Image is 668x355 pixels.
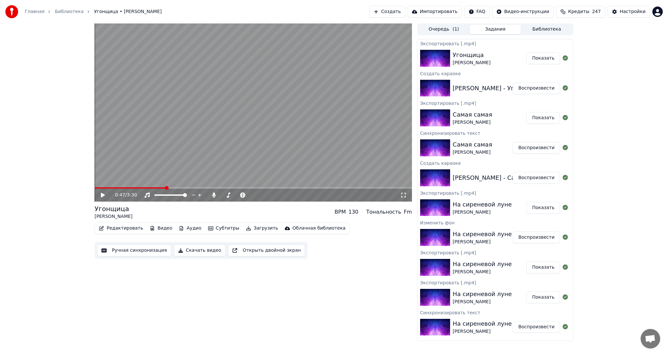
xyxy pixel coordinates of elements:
[470,25,521,34] button: Задания
[453,119,492,126] div: [PERSON_NAME]
[513,321,560,333] button: Воспроизвести
[526,52,560,64] button: Показать
[96,224,146,233] button: Редактировать
[568,8,589,15] span: Кредиты
[97,245,171,256] button: Ручная синхронизация
[366,208,401,216] div: Тональность
[348,208,358,216] div: 130
[147,224,175,233] button: Видео
[95,204,132,213] div: Угонщица
[452,26,459,33] span: ( 1 )
[513,142,560,154] button: Воспроизвести
[25,8,44,15] a: Главная
[417,99,573,107] div: Экспортировать [.mp4]
[620,8,645,15] div: Настройки
[404,208,412,216] div: Fm
[417,248,573,256] div: Экспортировать [.mp4]
[453,173,547,182] div: [PERSON_NAME] - Самая самая
[453,299,512,305] div: [PERSON_NAME]
[492,6,554,18] button: Видео-инструкции
[417,69,573,77] div: Создать караоке
[115,192,131,198] div: /
[5,5,18,18] img: youka
[417,39,573,47] div: Экспортировать [.mp4]
[417,338,573,346] div: Создать караоке
[453,200,512,209] div: На сиреневой луне
[453,328,512,335] div: [PERSON_NAME]
[453,230,512,239] div: На сиреневой луне
[526,202,560,214] button: Показать
[417,278,573,286] div: Экспортировать [.mp4]
[592,8,601,15] span: 247
[453,239,512,245] div: [PERSON_NAME]
[453,290,512,299] div: На сиреневой луне
[335,208,346,216] div: BPM
[453,84,539,93] div: [PERSON_NAME] - Угонщица
[25,8,162,15] nav: breadcrumb
[453,260,512,269] div: На сиреневой луне
[513,82,560,94] button: Воспроизвести
[417,308,573,316] div: Синхронизировать текст
[453,149,492,156] div: [PERSON_NAME]
[641,329,660,348] div: Открытый чат
[174,245,226,256] button: Скачать видео
[417,189,573,197] div: Экспортировать [.mp4]
[453,319,512,328] div: На сиреневой луне
[417,219,573,226] div: Изменить фон
[369,6,405,18] button: Создать
[417,129,573,137] div: Синхронизировать текст
[228,245,305,256] button: Открыть двойной экран
[513,172,560,184] button: Воспроизвести
[526,112,560,124] button: Показать
[608,6,650,18] button: Настройки
[453,269,512,275] div: [PERSON_NAME]
[453,60,491,66] div: [PERSON_NAME]
[453,209,512,216] div: [PERSON_NAME]
[243,224,281,233] button: Загрузить
[453,50,491,60] div: Угонщица
[55,8,83,15] a: Библиотека
[453,110,492,119] div: Самая самая
[205,224,242,233] button: Субтитры
[293,225,346,232] div: Облачная библиотека
[513,232,560,243] button: Воспроизвести
[115,192,125,198] span: 0:47
[556,6,605,18] button: Кредиты247
[94,8,161,15] span: Угонщица • [PERSON_NAME]
[453,140,492,149] div: Самая самая
[408,6,462,18] button: Импортировать
[526,291,560,303] button: Показать
[464,6,490,18] button: FAQ
[176,224,204,233] button: Аудио
[417,159,573,167] div: Создать караоке
[95,213,132,220] div: [PERSON_NAME]
[521,25,572,34] button: Библиотека
[127,192,137,198] span: 3:30
[418,25,470,34] button: Очередь
[526,262,560,273] button: Показать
